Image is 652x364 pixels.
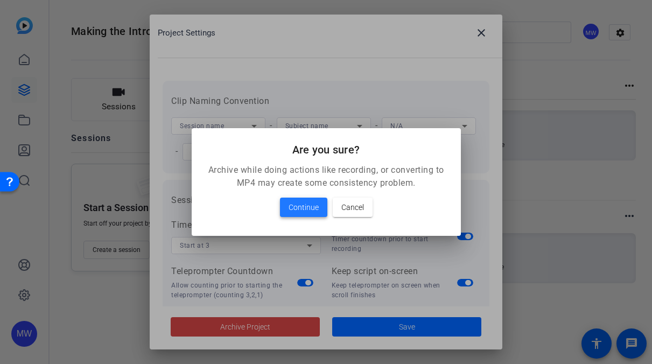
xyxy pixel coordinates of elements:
[205,164,448,190] p: Archive while doing actions like recording, or converting to MP4 may create some consistency prob...
[333,198,373,217] button: Cancel
[289,201,319,214] span: Continue
[341,201,364,214] span: Cancel
[280,198,327,217] button: Continue
[205,141,448,158] h2: Are you sure?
